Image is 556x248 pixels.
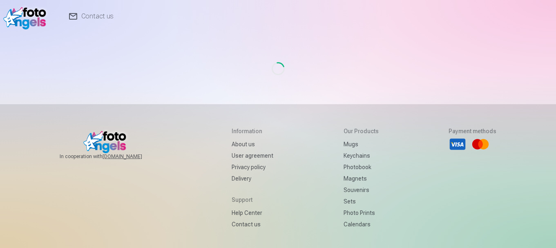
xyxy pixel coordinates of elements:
a: Photo prints [344,207,379,219]
li: Mastercard [471,135,489,153]
a: [DOMAIN_NAME] [103,153,162,160]
a: Calendars [344,219,379,230]
a: Help Center [232,207,273,219]
a: Privacy policy [232,161,273,173]
h5: Our products [344,127,379,135]
a: Keychains [344,150,379,161]
a: Souvenirs [344,184,379,196]
img: /v1 [3,3,50,29]
a: Photobook [344,161,379,173]
a: Mugs [344,139,379,150]
a: Sets [344,196,379,207]
a: About us [232,139,273,150]
a: User agreement [232,150,273,161]
h5: Support [232,196,273,204]
a: Contact us [232,219,273,230]
a: Magnets [344,173,379,184]
a: Delivery [232,173,273,184]
li: Visa [449,135,467,153]
h5: Information [232,127,273,135]
span: In cooperation with [60,153,162,160]
h5: Payment methods [449,127,496,135]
